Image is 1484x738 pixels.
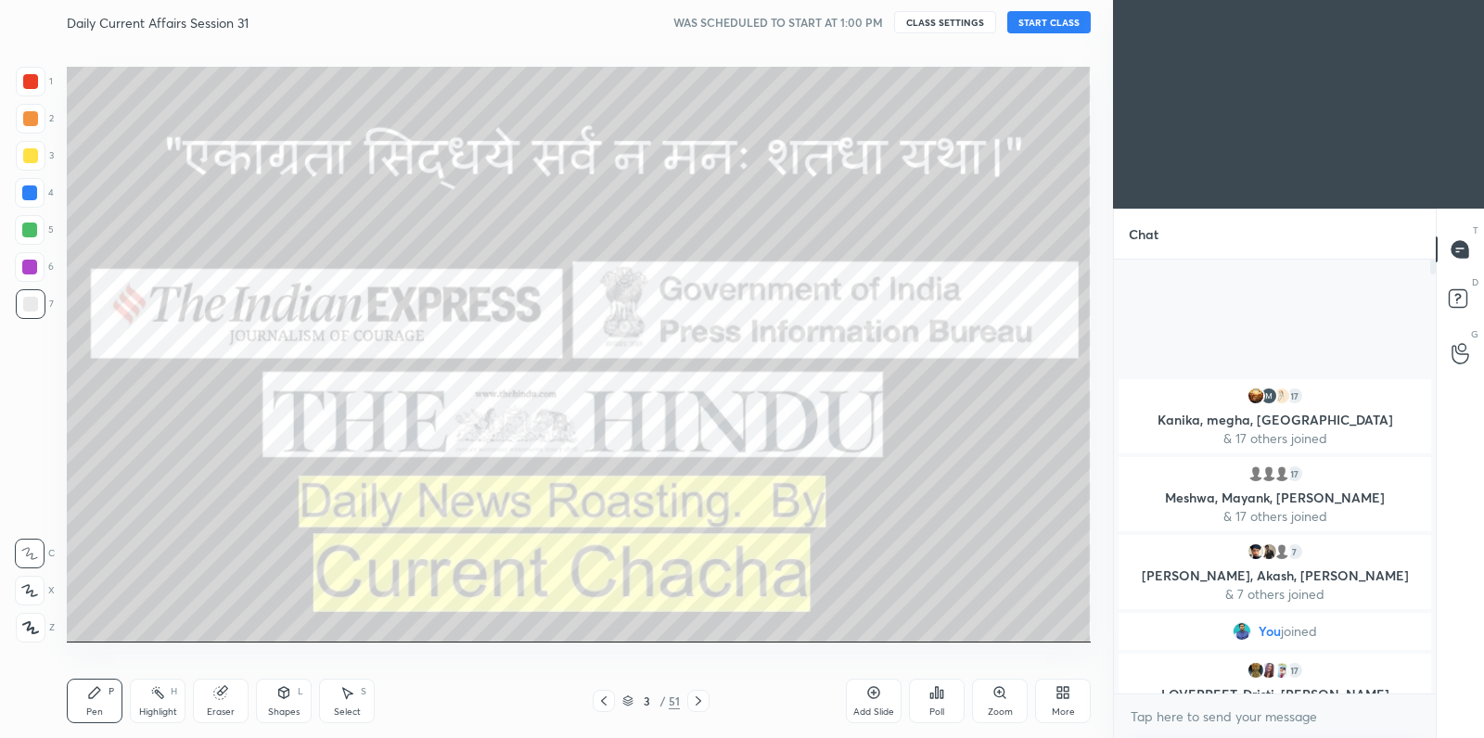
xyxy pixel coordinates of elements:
[16,289,54,319] div: 7
[1259,624,1281,639] span: You
[1114,375,1436,694] div: grid
[1471,327,1478,341] p: G
[669,693,680,709] div: 51
[1281,624,1317,639] span: joined
[334,707,361,717] div: Select
[1286,387,1304,405] div: 17
[1233,622,1251,641] img: 22281cac87514865abda38b5e9ac8509.jpg
[1247,542,1265,561] img: 22aec296af144c22ab4e5500e221e6a6.jpg
[207,707,235,717] div: Eraser
[1273,387,1291,405] img: 5ff529367f3b43b2a783fbbe6eaf8e7d.jpg
[1007,11,1091,33] button: START CLASS
[1130,687,1420,702] p: LOVEPREET, Dristi, [PERSON_NAME]
[1472,275,1478,289] p: D
[929,707,944,717] div: Poll
[673,14,883,31] h5: WAS SCHEDULED TO START AT 1:00 PM
[268,707,300,717] div: Shapes
[1130,413,1420,427] p: Kanika, megha, [GEOGRAPHIC_DATA]
[659,695,665,706] div: /
[67,14,249,32] h4: Daily Current Affairs Session 31
[15,252,54,282] div: 6
[1273,661,1291,680] img: 3
[1260,661,1278,680] img: 79bb8914a4f64bdb84d1682619b12d1f.86001799_3
[15,576,55,605] div: X
[1273,464,1291,483] img: default.png
[637,695,656,706] div: 3
[1286,542,1304,561] div: 7
[1130,490,1420,505] p: Meshwa, Mayank, [PERSON_NAME]
[361,687,366,696] div: S
[15,215,54,245] div: 5
[1260,464,1278,483] img: default.png
[1247,661,1265,680] img: 8a9157dda96644a98aa2df2cd62e4ee8.jpg
[15,539,55,568] div: C
[86,707,103,717] div: Pen
[1130,431,1420,446] p: & 17 others joined
[1473,223,1478,237] p: T
[1130,587,1420,602] p: & 7 others joined
[15,178,54,208] div: 4
[1286,661,1304,680] div: 17
[1052,707,1075,717] div: More
[139,707,177,717] div: Highlight
[1130,568,1420,583] p: [PERSON_NAME], Akash, [PERSON_NAME]
[1260,542,1278,561] img: c8c86e963bd84077a09311de65b5f4b7.jpg
[171,687,177,696] div: H
[853,707,894,717] div: Add Slide
[1286,464,1304,483] div: 17
[16,141,54,171] div: 3
[1273,542,1291,561] img: default.png
[16,104,54,134] div: 2
[298,687,303,696] div: L
[16,67,53,96] div: 1
[1260,387,1278,405] img: b824645e10034be1a2f994fb9c981a8b.78589187_3
[1247,464,1265,483] img: default.png
[988,707,1013,717] div: Zoom
[109,687,114,696] div: P
[16,613,55,643] div: Z
[894,11,996,33] button: CLASS SETTINGS
[1247,387,1265,405] img: a8f1bdb3bc4a4f7b960118284c58c4a7.jpg
[1114,210,1173,259] p: Chat
[1130,509,1420,524] p: & 17 others joined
